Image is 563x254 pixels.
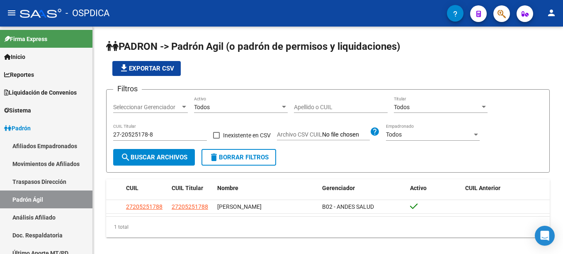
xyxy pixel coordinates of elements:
[121,154,187,161] span: Buscar Archivos
[465,185,500,191] span: CUIL Anterior
[535,226,555,246] div: Open Intercom Messenger
[119,65,174,72] span: Exportar CSV
[4,34,47,44] span: Firma Express
[66,4,109,22] span: - OSPDICA
[394,104,410,110] span: Todos
[319,179,407,197] datatable-header-cell: Gerenciador
[4,88,77,97] span: Liquidación de Convenios
[386,131,402,138] span: Todos
[106,41,400,52] span: PADRON -> Padrón Agil (o padrón de permisos y liquidaciones)
[168,179,214,197] datatable-header-cell: CUIL Titular
[119,63,129,73] mat-icon: file_download
[126,185,138,191] span: CUIL
[209,154,269,161] span: Borrar Filtros
[4,106,31,115] span: Sistema
[277,131,322,138] span: Archivo CSV CUIL
[322,185,355,191] span: Gerenciador
[7,8,17,18] mat-icon: menu
[4,124,31,133] span: Padrón
[223,130,271,140] span: Inexistente en CSV
[126,203,163,210] span: 27205251788
[113,83,142,95] h3: Filtros
[546,8,556,18] mat-icon: person
[194,104,210,110] span: Todos
[106,217,550,237] div: 1 total
[121,152,131,162] mat-icon: search
[123,179,168,197] datatable-header-cell: CUIL
[172,185,203,191] span: CUIL Titular
[407,179,462,197] datatable-header-cell: Activo
[113,149,195,166] button: Buscar Archivos
[322,131,370,139] input: Archivo CSV CUIL
[462,179,550,197] datatable-header-cell: CUIL Anterior
[112,61,181,76] button: Exportar CSV
[214,179,319,197] datatable-header-cell: Nombre
[113,104,180,111] span: Seleccionar Gerenciador
[370,127,380,137] mat-icon: help
[217,185,238,191] span: Nombre
[4,52,25,61] span: Inicio
[172,203,208,210] span: 27205251788
[217,203,262,210] span: [PERSON_NAME]
[4,70,34,79] span: Reportes
[209,152,219,162] mat-icon: delete
[322,203,374,210] span: B02 - ANDES SALUD
[410,185,427,191] span: Activo
[201,149,276,166] button: Borrar Filtros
